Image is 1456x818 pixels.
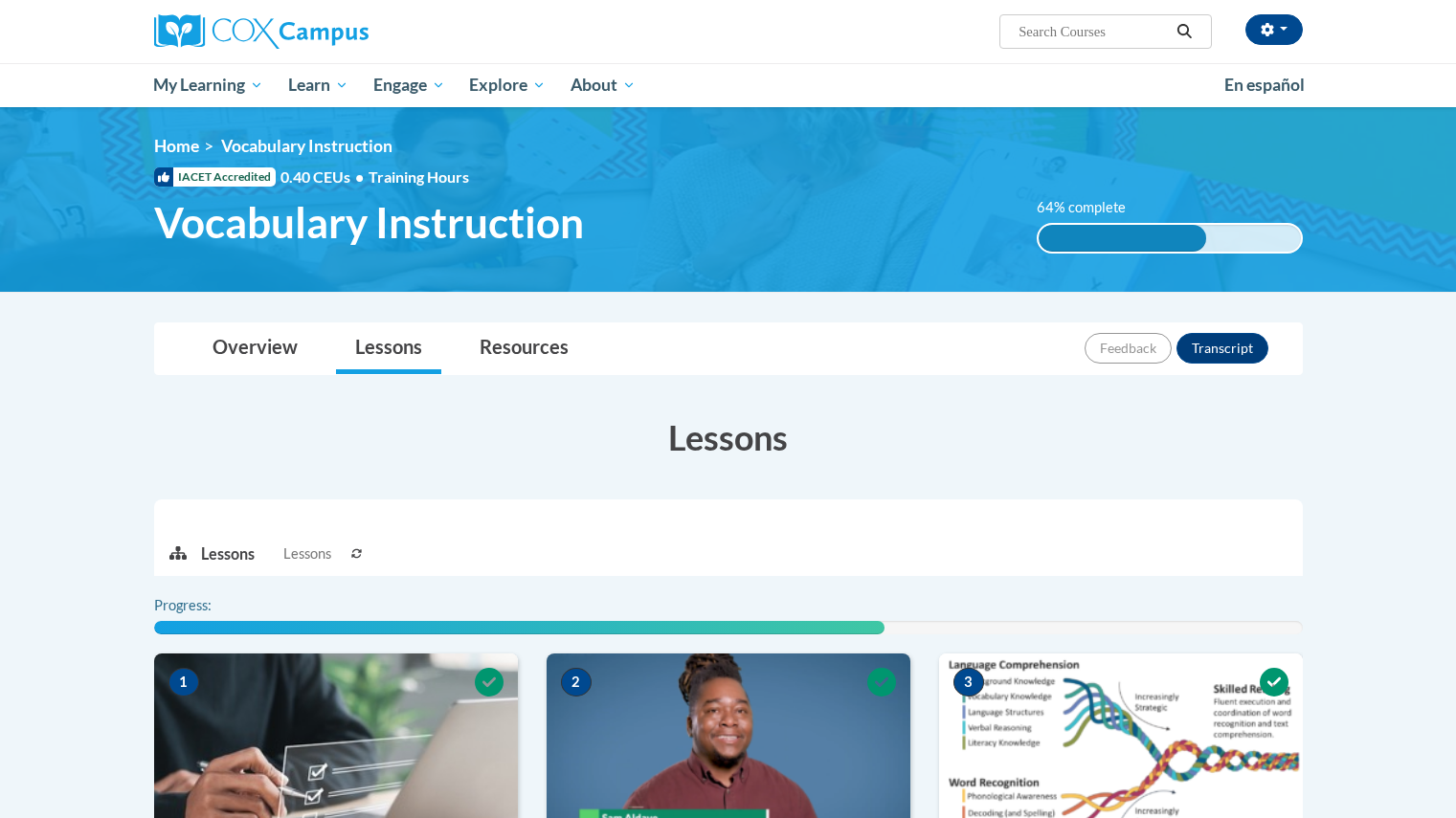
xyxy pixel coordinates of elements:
[1037,197,1147,218] label: 64% complete
[355,167,364,186] span: •
[201,543,255,564] p: Lessons
[558,63,648,107] a: About
[221,136,392,156] span: Vocabulary Instruction
[561,668,592,696] span: 2
[168,668,199,696] span: 1
[336,323,441,374] a: Lessons
[154,167,276,187] span: IACET Accredited
[154,136,199,156] a: Home
[1039,225,1206,252] div: 64% complete
[142,63,277,107] a: My Learning
[457,63,558,107] a: Explore
[1176,333,1268,364] button: Transcript
[369,167,469,186] span: Training Hours
[571,74,636,97] span: About
[1170,20,1198,43] button: Search
[154,595,264,616] label: Progress:
[193,323,317,374] a: Overview
[1212,65,1317,105] a: En español
[288,74,348,97] span: Learn
[154,197,584,248] span: Vocabulary Instruction
[276,63,361,107] a: Learn
[154,14,518,49] a: Cox Campus
[361,63,458,107] a: Engage
[953,668,984,696] span: 3
[153,74,263,97] span: My Learning
[125,63,1332,107] div: Main menu
[1085,333,1172,364] button: Feedback
[373,74,445,97] span: Engage
[460,323,588,374] a: Resources
[1245,14,1303,45] button: Account Settings
[283,543,331,564] span: Lessons
[469,74,546,97] span: Explore
[154,14,369,49] img: Cox Campus
[154,413,1303,461] h3: Lessons
[280,166,369,188] span: 0.40 CEUs
[1017,20,1170,43] input: Search Courses
[1224,75,1305,95] span: En español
